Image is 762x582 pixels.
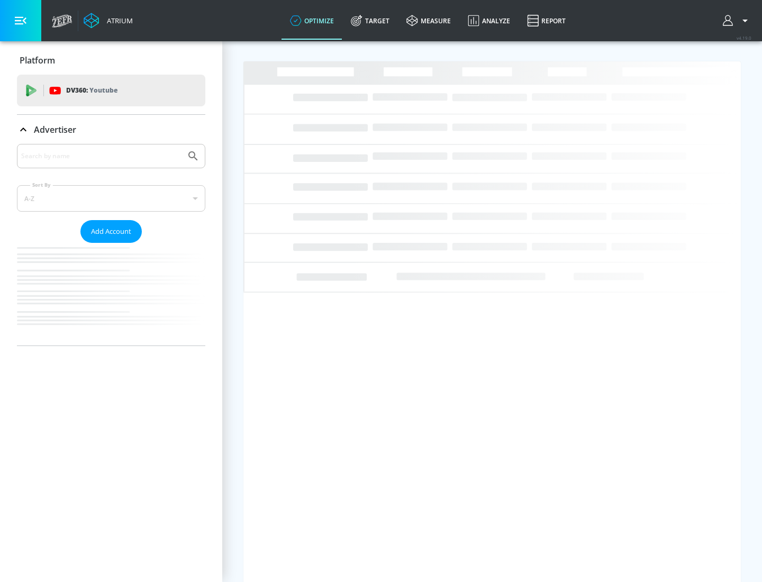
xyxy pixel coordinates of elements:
[342,2,398,40] a: Target
[80,220,142,243] button: Add Account
[91,225,131,238] span: Add Account
[17,46,205,75] div: Platform
[66,85,117,96] p: DV360:
[17,75,205,106] div: DV360: Youtube
[21,149,182,163] input: Search by name
[17,144,205,345] div: Advertiser
[398,2,459,40] a: measure
[459,2,519,40] a: Analyze
[282,2,342,40] a: optimize
[17,185,205,212] div: A-Z
[737,35,751,41] span: v 4.19.0
[89,85,117,96] p: Youtube
[30,181,53,188] label: Sort By
[103,16,133,25] div: Atrium
[34,124,76,135] p: Advertiser
[84,13,133,29] a: Atrium
[17,243,205,345] nav: list of Advertiser
[519,2,574,40] a: Report
[20,54,55,66] p: Platform
[17,115,205,144] div: Advertiser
